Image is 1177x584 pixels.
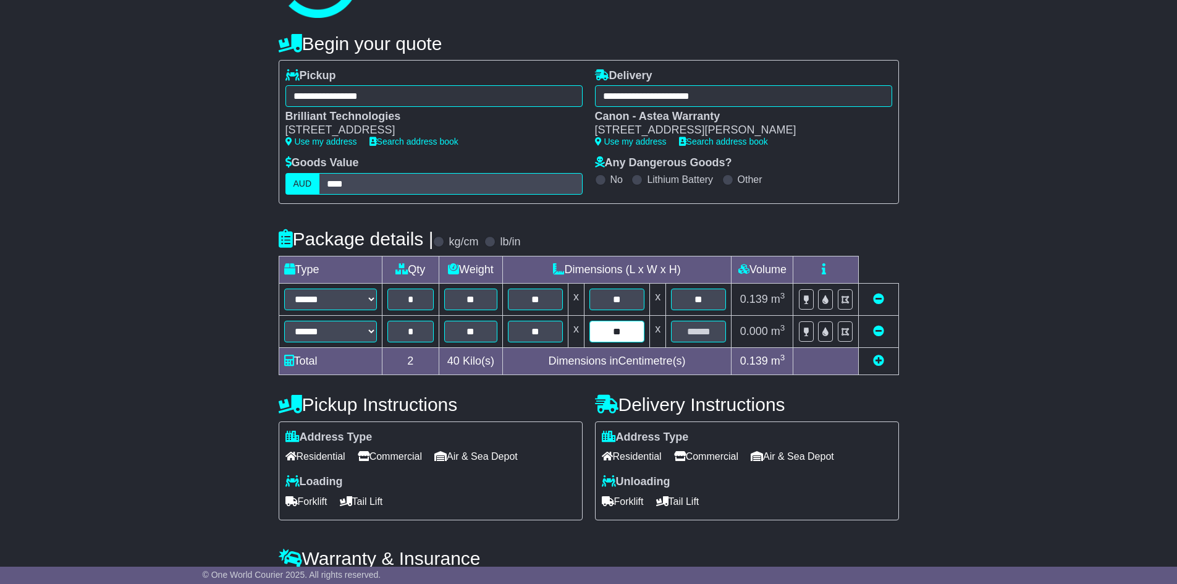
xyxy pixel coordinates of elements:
[279,229,434,249] h4: Package details |
[279,33,899,54] h4: Begin your quote
[751,447,834,466] span: Air & Sea Depot
[674,447,738,466] span: Commercial
[771,293,785,305] span: m
[439,347,503,375] td: Kilo(s)
[502,256,732,283] td: Dimensions (L x W x H)
[780,353,785,362] sup: 3
[285,173,320,195] label: AUD
[740,355,768,367] span: 0.139
[771,355,785,367] span: m
[647,174,713,185] label: Lithium Battery
[358,447,422,466] span: Commercial
[500,235,520,249] label: lb/in
[732,256,793,283] td: Volume
[738,174,762,185] label: Other
[279,256,382,283] td: Type
[679,137,768,146] a: Search address book
[285,431,373,444] label: Address Type
[602,492,644,511] span: Forklift
[382,347,439,375] td: 2
[595,156,732,170] label: Any Dangerous Goods?
[740,325,768,337] span: 0.000
[369,137,458,146] a: Search address book
[439,256,503,283] td: Weight
[285,447,345,466] span: Residential
[285,475,343,489] label: Loading
[285,69,336,83] label: Pickup
[650,283,666,315] td: x
[279,394,583,415] h4: Pickup Instructions
[595,137,667,146] a: Use my address
[449,235,478,249] label: kg/cm
[203,570,381,580] span: © One World Courier 2025. All rights reserved.
[873,355,884,367] a: Add new item
[771,325,785,337] span: m
[568,283,584,315] td: x
[595,69,652,83] label: Delivery
[780,323,785,332] sup: 3
[447,355,460,367] span: 40
[873,293,884,305] a: Remove this item
[285,110,570,124] div: Brilliant Technologies
[780,291,785,300] sup: 3
[568,315,584,347] td: x
[740,293,768,305] span: 0.139
[285,492,327,511] span: Forklift
[434,447,518,466] span: Air & Sea Depot
[279,548,899,569] h4: Warranty & Insurance
[602,447,662,466] span: Residential
[340,492,383,511] span: Tail Lift
[595,124,880,137] div: [STREET_ADDRESS][PERSON_NAME]
[602,431,689,444] label: Address Type
[502,347,732,375] td: Dimensions in Centimetre(s)
[285,137,357,146] a: Use my address
[873,325,884,337] a: Remove this item
[285,124,570,137] div: [STREET_ADDRESS]
[610,174,623,185] label: No
[656,492,699,511] span: Tail Lift
[650,315,666,347] td: x
[285,156,359,170] label: Goods Value
[602,475,670,489] label: Unloading
[595,394,899,415] h4: Delivery Instructions
[595,110,880,124] div: Canon - Astea Warranty
[382,256,439,283] td: Qty
[279,347,382,375] td: Total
